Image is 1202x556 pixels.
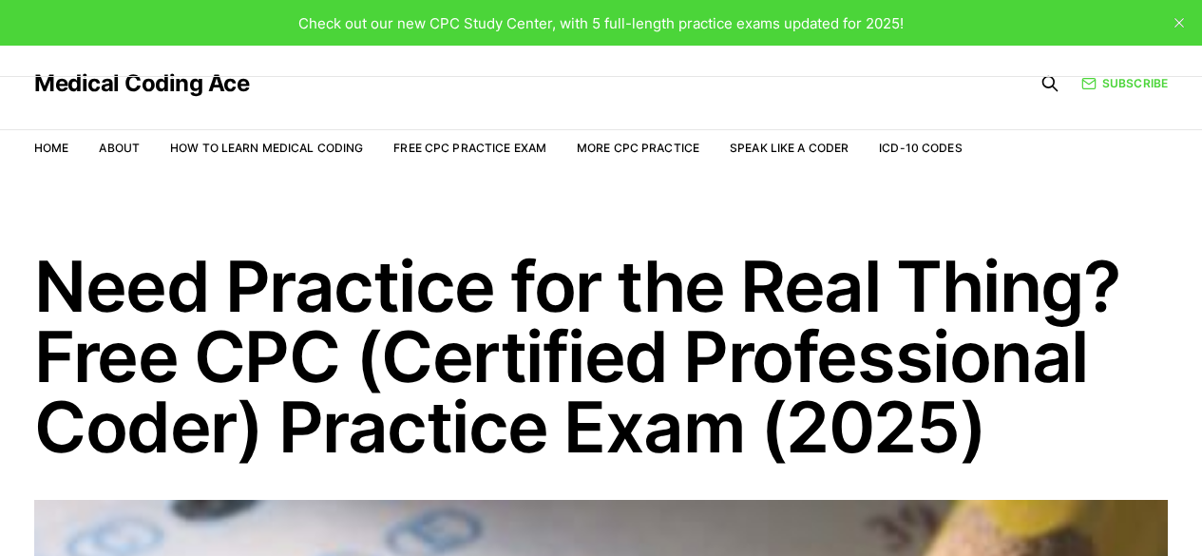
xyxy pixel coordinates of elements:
a: How to Learn Medical Coding [170,141,363,155]
h1: Need Practice for the Real Thing? Free CPC (Certified Professional Coder) Practice Exam (2025) [34,251,1168,462]
a: Free CPC Practice Exam [393,141,546,155]
button: close [1164,8,1194,38]
a: Medical Coding Ace [34,72,249,95]
a: More CPC Practice [577,141,699,155]
span: Check out our new CPC Study Center, with 5 full-length practice exams updated for 2025! [298,14,904,32]
a: About [99,141,140,155]
a: Speak Like a Coder [730,141,849,155]
a: ICD-10 Codes [879,141,962,155]
a: Subscribe [1081,74,1168,92]
a: Home [34,141,68,155]
iframe: portal-trigger [892,463,1202,556]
